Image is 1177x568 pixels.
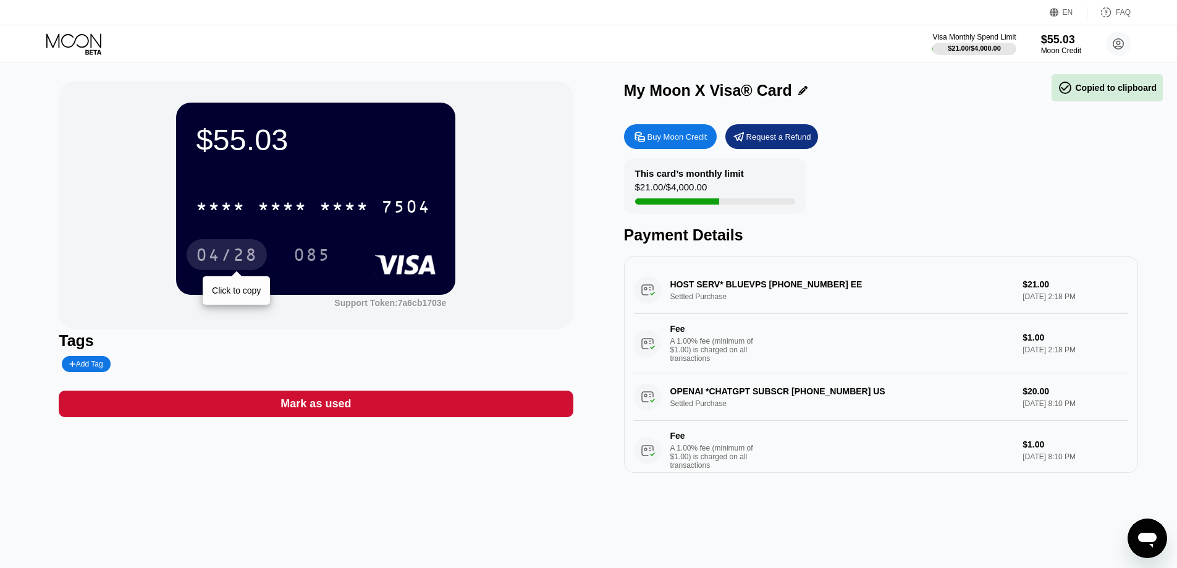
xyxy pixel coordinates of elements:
div: Add Tag [69,360,103,368]
div: $55.03Moon Credit [1041,33,1081,55]
div: $1.00 [1023,439,1128,449]
div: 085 [284,239,340,270]
iframe: Кнопка запуска окна обмена сообщениями [1128,519,1167,558]
div: $55.03 [196,122,436,157]
div: Moon Credit [1041,46,1081,55]
div: Mark as used [281,397,351,411]
div: $1.00 [1023,333,1128,342]
div: Fee [670,431,757,441]
div: Support Token: 7a6cb1703e [334,298,446,308]
div: $21.00 / $4,000.00 [635,182,707,198]
div: 7504 [381,198,431,218]
span:  [1058,80,1073,95]
div: Payment Details [624,226,1138,244]
div: Copied to clipboard [1058,80,1157,95]
div: EN [1050,6,1087,19]
div: FAQ [1087,6,1131,19]
div: Request a Refund [725,124,818,149]
div: Add Tag [62,356,110,372]
div: A 1.00% fee (minimum of $1.00) is charged on all transactions [670,337,763,363]
div: 085 [293,247,331,266]
div: Mark as used [59,391,573,417]
div: Visa Monthly Spend Limit$21.00/$4,000.00 [932,33,1016,55]
div: Buy Moon Credit [624,124,717,149]
div: Buy Moon Credit [648,132,707,142]
div: Fee [670,324,757,334]
div: My Moon X Visa® Card [624,82,792,100]
div: Request a Refund [746,132,811,142]
div: This card’s monthly limit [635,168,744,179]
div: $21.00 / $4,000.00 [948,45,1001,52]
div: [DATE] 2:18 PM [1023,345,1128,354]
div: [DATE] 8:10 PM [1023,452,1128,461]
div: A 1.00% fee (minimum of $1.00) is charged on all transactions [670,444,763,470]
div: FeeA 1.00% fee (minimum of $1.00) is charged on all transactions$1.00[DATE] 8:10 PM [634,421,1128,480]
div: FeeA 1.00% fee (minimum of $1.00) is charged on all transactions$1.00[DATE] 2:18 PM [634,314,1128,373]
div: Tags [59,332,573,350]
div: EN [1063,8,1073,17]
div: FAQ [1116,8,1131,17]
div: $55.03 [1041,33,1081,46]
div: 04/28 [196,247,258,266]
div: Click to copy [212,286,261,295]
div: Visa Monthly Spend Limit [932,33,1016,41]
div: 04/28 [187,239,267,270]
div: Support Token:7a6cb1703e [334,298,446,308]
